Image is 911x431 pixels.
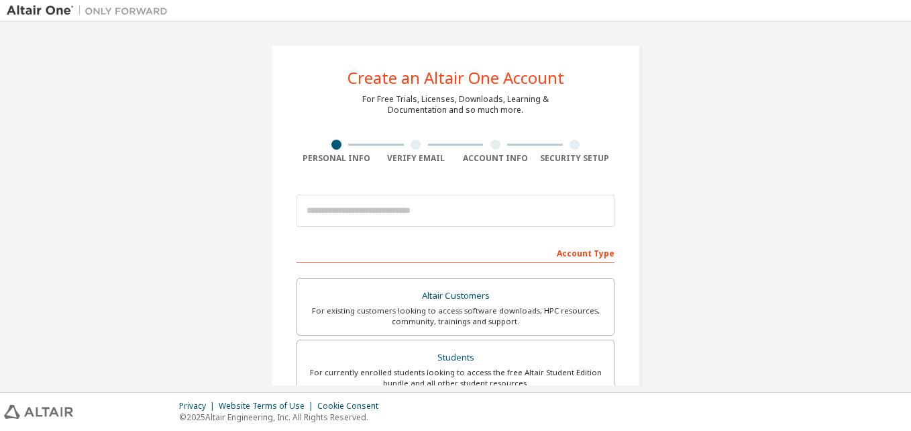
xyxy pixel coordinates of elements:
div: Create an Altair One Account [347,70,564,86]
div: Security Setup [535,153,615,164]
div: For currently enrolled students looking to access the free Altair Student Edition bundle and all ... [305,367,606,389]
div: Website Terms of Use [219,401,317,412]
div: For existing customers looking to access software downloads, HPC resources, community, trainings ... [305,305,606,327]
div: Account Info [455,153,535,164]
div: Students [305,348,606,367]
div: Cookie Consent [317,401,386,412]
div: Account Type [297,242,614,263]
div: Privacy [179,401,219,412]
p: © 2025 Altair Engineering, Inc. All Rights Reserved. [179,412,386,423]
img: altair_logo.svg [4,405,73,419]
img: Altair One [7,4,174,17]
div: Altair Customers [305,287,606,305]
div: For Free Trials, Licenses, Downloads, Learning & Documentation and so much more. [362,94,549,115]
div: Verify Email [376,153,456,164]
div: Personal Info [297,153,376,164]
